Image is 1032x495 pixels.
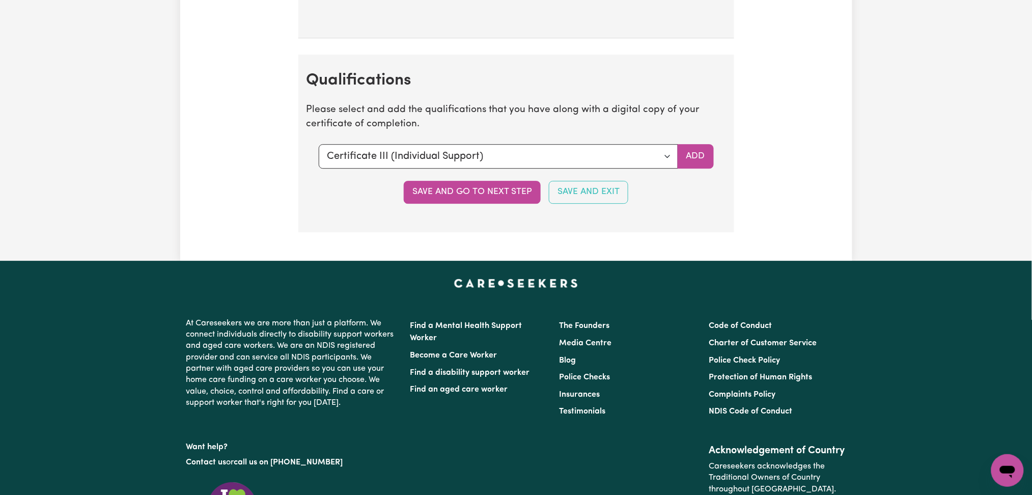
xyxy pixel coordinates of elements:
a: Police Checks [560,373,610,381]
a: Insurances [560,391,600,399]
a: Charter of Customer Service [709,339,817,347]
button: Save and go to next step [404,181,541,203]
p: At Careseekers we are more than just a platform. We connect individuals directly to disability su... [186,314,398,413]
a: Protection of Human Rights [709,373,812,381]
a: Contact us [186,458,227,466]
p: Please select and add the qualifications that you have along with a digital copy of your certific... [306,103,726,132]
iframe: Button to launch messaging window [991,454,1024,487]
a: Careseekers home page [454,279,578,287]
button: Save and Exit [549,181,628,203]
a: Testimonials [560,407,606,416]
a: Complaints Policy [709,391,775,399]
a: Find an aged care worker [410,386,508,394]
a: call us on [PHONE_NUMBER] [234,458,343,466]
p: Want help? [186,437,398,453]
a: Code of Conduct [709,322,772,330]
a: NDIS Code of Conduct [709,407,792,416]
a: Blog [560,356,576,365]
a: Become a Care Worker [410,351,497,360]
a: Media Centre [560,339,612,347]
h2: Qualifications [306,71,726,90]
p: or [186,453,398,472]
h2: Acknowledgement of Country [709,445,846,457]
button: Add selected qualification [678,144,714,169]
a: Find a disability support worker [410,369,530,377]
a: Police Check Policy [709,356,780,365]
a: The Founders [560,322,610,330]
a: Find a Mental Health Support Worker [410,322,522,342]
